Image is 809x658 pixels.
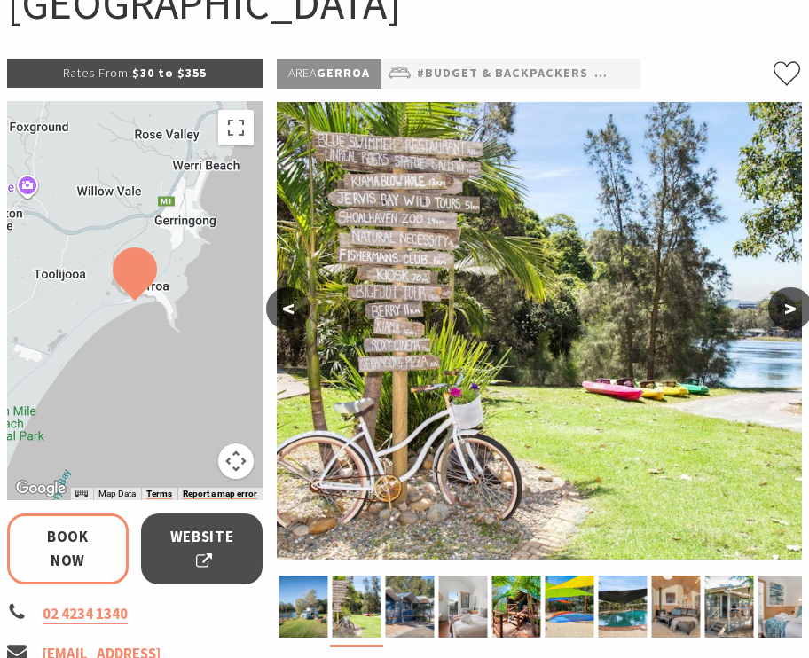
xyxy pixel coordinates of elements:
[218,110,254,145] button: Toggle fullscreen view
[288,65,317,81] span: Area
[545,576,593,638] img: jumping pillow
[12,477,70,500] a: Open this area in Google Maps (opens a new window)
[438,576,487,638] img: shack 2
[598,576,647,638] img: Beachside Pool
[7,513,129,584] a: Book Now
[12,477,70,500] img: Google
[651,576,700,638] img: fireplace
[385,576,434,638] img: Surf shak
[183,489,257,499] a: Report a map error
[704,576,753,638] img: Couple on cabin deck at Seven Mile Beach Holiday Park
[146,489,172,499] a: Terms (opens in new tab)
[277,102,802,560] img: Welcome to Seven Mile Beach Holiday Park
[417,63,588,84] a: #Budget & backpackers
[277,59,381,89] p: Gerroa
[332,576,381,638] img: Welcome to Seven Mile Beach Holiday Park
[491,576,540,638] img: Safari Tents at Seven Mile Beach Holiday Park
[279,576,327,638] img: Combi Van, Camping, Caravanning, Sites along Crooked River at Seven Mile Beach Holiday Park
[163,525,240,573] span: Website
[218,443,254,479] button: Map camera controls
[266,287,310,330] button: <
[63,65,132,81] span: Rates From:
[7,59,263,88] p: $30 to $355
[141,513,263,584] a: Website
[43,604,128,624] a: 02 4234 1340
[98,488,136,500] button: Map Data
[758,576,806,638] img: cabin bedroom
[75,488,88,500] button: Keyboard shortcuts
